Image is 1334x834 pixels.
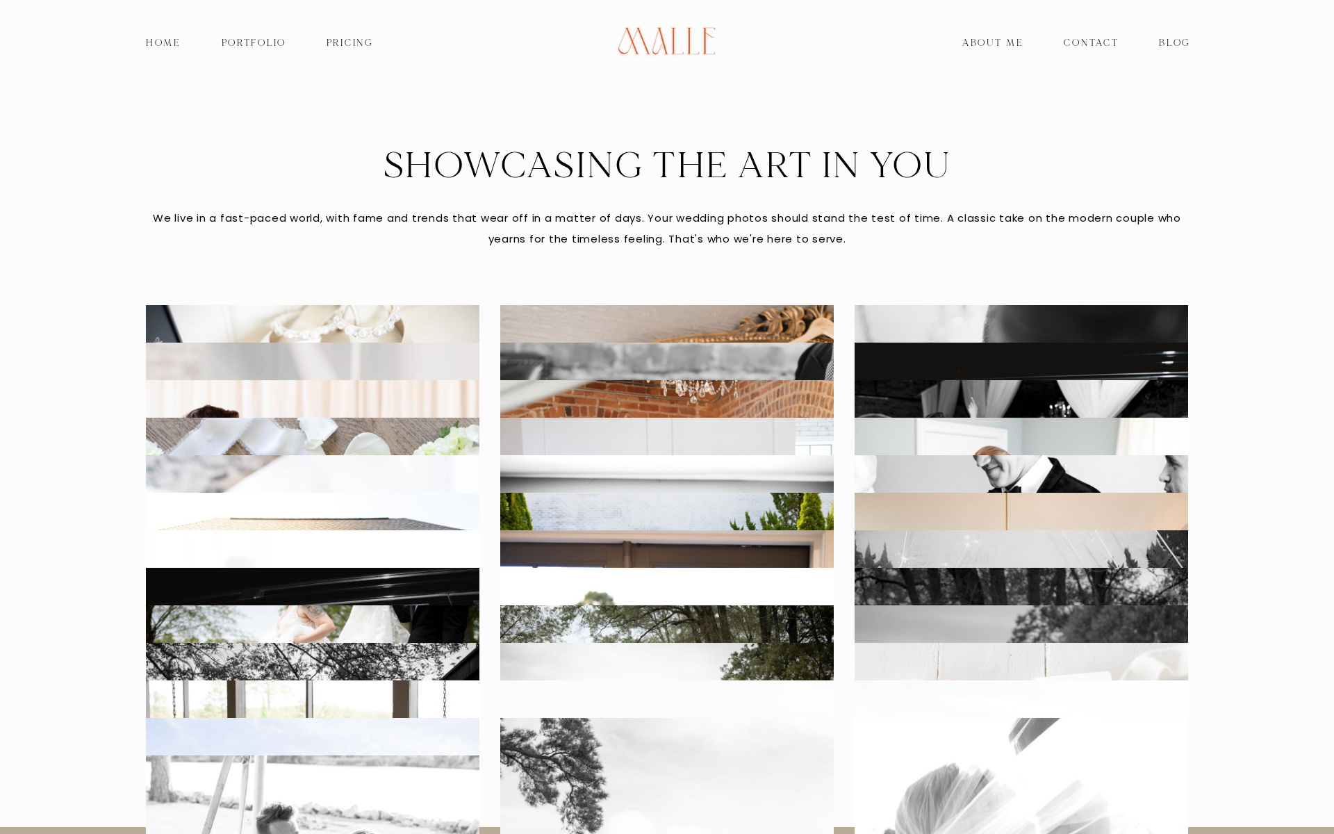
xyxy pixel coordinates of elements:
[126,33,201,53] a: Home
[1044,33,1139,53] a: Contact
[306,33,393,53] a: Pricing
[146,142,1188,190] h1: Showcasing the Art in You
[201,33,306,53] a: Portfolio
[942,33,1044,53] a: About Me
[599,6,735,82] img: Mallé Photography Co.
[146,208,1188,250] p: We live in a fast-paced world, with fame and trends that wear off in a matter of days. Your weddi...
[1139,33,1210,53] a: Blog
